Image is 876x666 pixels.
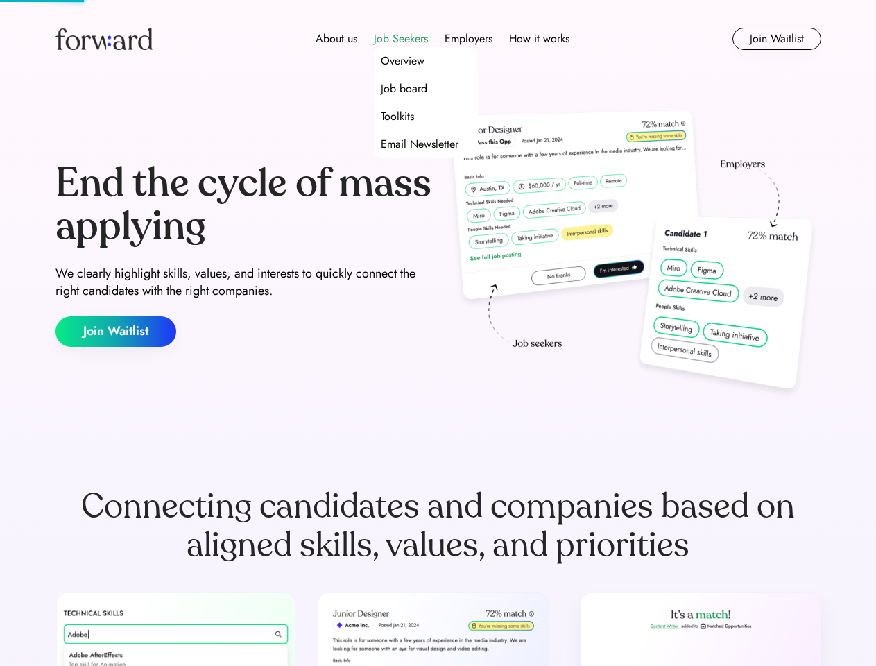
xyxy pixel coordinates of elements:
[445,31,492,47] div: Employers
[374,31,428,47] div: Job Seekers
[316,31,357,47] div: About us
[381,108,414,125] div: Toolkits
[381,136,458,153] div: Email Newsletter
[732,28,821,50] button: Join Waitlist
[55,316,176,347] button: Join Waitlist
[381,80,427,97] div: Job board
[55,487,821,565] div: Connecting candidates and companies based on aligned skills, values, and priorities
[509,31,569,47] div: How it works
[55,28,153,50] img: Forward logo
[55,162,433,248] div: End the cycle of mass applying
[444,105,821,404] img: hero-image.png
[381,53,424,69] div: Overview
[55,265,433,300] div: We clearly highlight skills, values, and interests to quickly connect the right candidates with t...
